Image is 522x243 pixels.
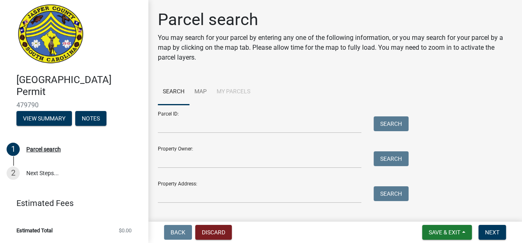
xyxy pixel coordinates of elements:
img: Jasper County, South Carolina [16,4,85,65]
button: View Summary [16,111,72,126]
a: Estimated Fees [7,195,135,211]
button: Next [478,225,506,240]
span: 479790 [16,101,132,109]
button: Search [374,151,409,166]
button: Search [374,116,409,131]
a: Map [189,79,212,105]
span: Estimated Total [16,228,53,233]
button: Notes [75,111,106,126]
wm-modal-confirm: Summary [16,116,72,122]
button: Save & Exit [422,225,472,240]
button: Discard [195,225,232,240]
div: 1 [7,143,20,156]
span: Save & Exit [429,229,460,236]
a: Search [158,79,189,105]
span: Next [485,229,499,236]
div: Parcel search [26,146,61,152]
span: Back [171,229,185,236]
div: 2 [7,167,20,180]
span: $0.00 [119,228,132,233]
button: Search [374,186,409,201]
h1: Parcel search [158,10,512,30]
button: Back [164,225,192,240]
h4: [GEOGRAPHIC_DATA] Permit [16,74,141,98]
p: You may search for your parcel by entering any one of the following information, or you may searc... [158,33,512,62]
wm-modal-confirm: Notes [75,116,106,122]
